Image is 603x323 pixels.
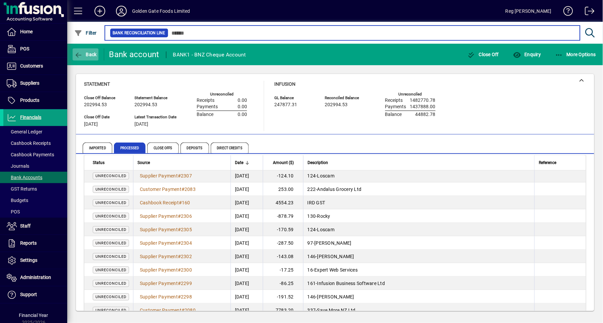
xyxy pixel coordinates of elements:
td: -191.52 [263,290,303,304]
span: Expert Web Services [315,267,358,273]
span: 2300 [181,267,192,273]
span: Unreconciled [95,214,126,218]
span: 124 [308,173,316,178]
span: Payments [197,104,218,110]
span: Financials [20,115,41,120]
span: Unreconciled [95,295,126,299]
a: GST Returns [3,183,67,195]
span: Supplier Payment [140,240,178,246]
span: [PERSON_NAME] [317,254,354,259]
span: # [178,267,181,273]
a: Customer Payment#2080 [137,307,198,314]
span: Unreconciled [95,228,126,232]
span: Home [20,29,33,34]
span: GST Returns [7,186,37,192]
label: Unreconciled [399,92,422,96]
span: Unreconciled [95,174,126,178]
span: POS [20,46,29,51]
button: Back [73,48,98,60]
span: Unreconciled [95,268,126,272]
span: Infusion Business Software Ltd [317,281,385,286]
a: Logout [580,1,595,23]
span: Reference [539,159,556,166]
span: 202994.53 [84,102,107,108]
span: 337 [308,308,316,313]
span: [DATE] [134,122,148,127]
span: GL Balance [274,96,315,100]
span: Customers [20,63,43,69]
span: Receipts [385,98,403,103]
a: Suppliers [3,75,67,92]
span: - [313,240,314,246]
span: POS [7,209,20,214]
span: Amount ($) [273,159,294,166]
a: Supplier Payment#2300 [137,266,194,274]
span: # [178,254,181,259]
span: Suppliers [20,80,39,86]
div: BANK1 - BNZ Cheque Account [173,49,246,60]
a: Administration [3,269,67,286]
span: Description [308,159,328,166]
td: -17.25 [263,263,303,277]
span: 1482770.78 [410,98,436,103]
span: 2083 [185,187,196,192]
span: 2305 [181,227,192,232]
span: [DATE] [84,122,98,127]
span: Close Off Date [84,115,124,119]
span: 44882.78 [415,112,436,117]
span: Settings [20,257,37,263]
span: 247877.31 [274,102,297,108]
a: Journals [3,160,67,172]
td: -143.08 [263,250,303,263]
span: Customer Payment [140,187,182,192]
span: Customer Payment [140,308,182,313]
span: - [316,308,317,313]
a: Home [3,24,67,40]
span: Supplier Payment [140,173,178,178]
span: Supplier Payment [140,254,178,259]
td: [DATE] [231,290,263,304]
a: Supplier Payment#2307 [137,172,194,179]
span: 16 [308,267,313,273]
span: 222 [308,187,316,192]
td: [DATE] [231,304,263,317]
a: Supplier Payment#2306 [137,212,194,220]
span: 2299 [181,281,192,286]
span: # [182,308,185,313]
span: Financial Year [19,313,48,318]
div: Reference [539,159,577,166]
a: Cashbook Receipt#160 [137,199,193,206]
td: [DATE] [231,236,263,250]
span: Journals [7,163,29,169]
span: 0.00 [238,98,247,103]
a: Supplier Payment#2302 [137,253,194,260]
span: Cashbook Receipts [7,140,51,146]
span: 2307 [181,173,192,178]
td: [DATE] [231,223,263,236]
button: Close Off [466,48,501,60]
td: [DATE] [231,277,263,290]
span: Receipts [197,98,214,103]
span: Andalus Grocery Ltd [317,187,362,192]
td: -124.10 [263,169,303,183]
span: 2302 [181,254,192,259]
span: Loscam [317,173,335,178]
a: POS [3,206,67,217]
span: Unreconciled [95,254,126,259]
span: # [178,294,181,299]
td: [DATE] [231,196,263,209]
a: Products [3,92,67,109]
span: - [316,187,317,192]
span: 0.00 [238,104,247,110]
a: Staff [3,218,67,235]
span: # [178,173,181,178]
a: Cashbook Receipts [3,137,67,149]
span: 1437888.00 [410,104,436,110]
div: Status [93,159,129,166]
a: Supplier Payment#2304 [137,239,194,247]
span: Enquiry [513,52,541,57]
span: Supplier Payment [140,227,178,232]
td: -86.25 [263,277,303,290]
span: Administration [20,275,51,280]
span: # [178,213,181,219]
